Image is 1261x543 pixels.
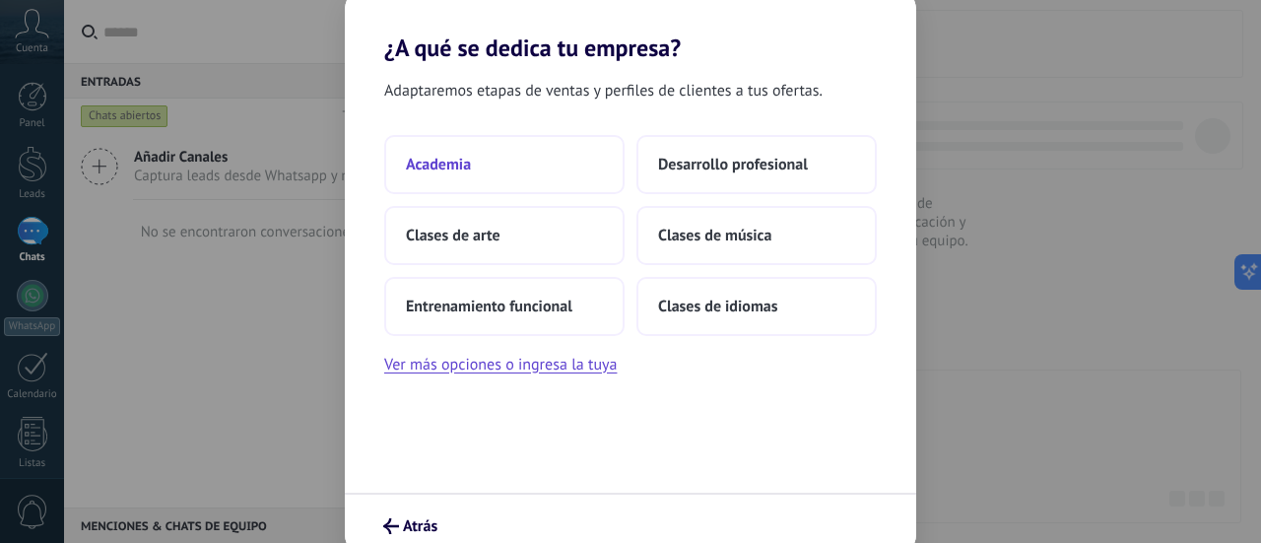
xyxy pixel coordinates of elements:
span: Clases de arte [406,226,500,245]
button: Clases de idiomas [636,277,877,336]
button: Ver más opciones o ingresa la tuya [384,352,617,377]
span: Academia [406,155,471,174]
button: Academia [384,135,625,194]
button: Clases de arte [384,206,625,265]
span: Clases de idiomas [658,297,777,316]
span: Clases de música [658,226,771,245]
span: Adaptaremos etapas de ventas y perfiles de clientes a tus ofertas. [384,78,823,103]
span: Atrás [403,519,437,533]
button: Desarrollo profesional [636,135,877,194]
span: Entrenamiento funcional [406,297,572,316]
button: Atrás [374,509,446,543]
button: Clases de música [636,206,877,265]
span: Desarrollo profesional [658,155,808,174]
button: Entrenamiento funcional [384,277,625,336]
